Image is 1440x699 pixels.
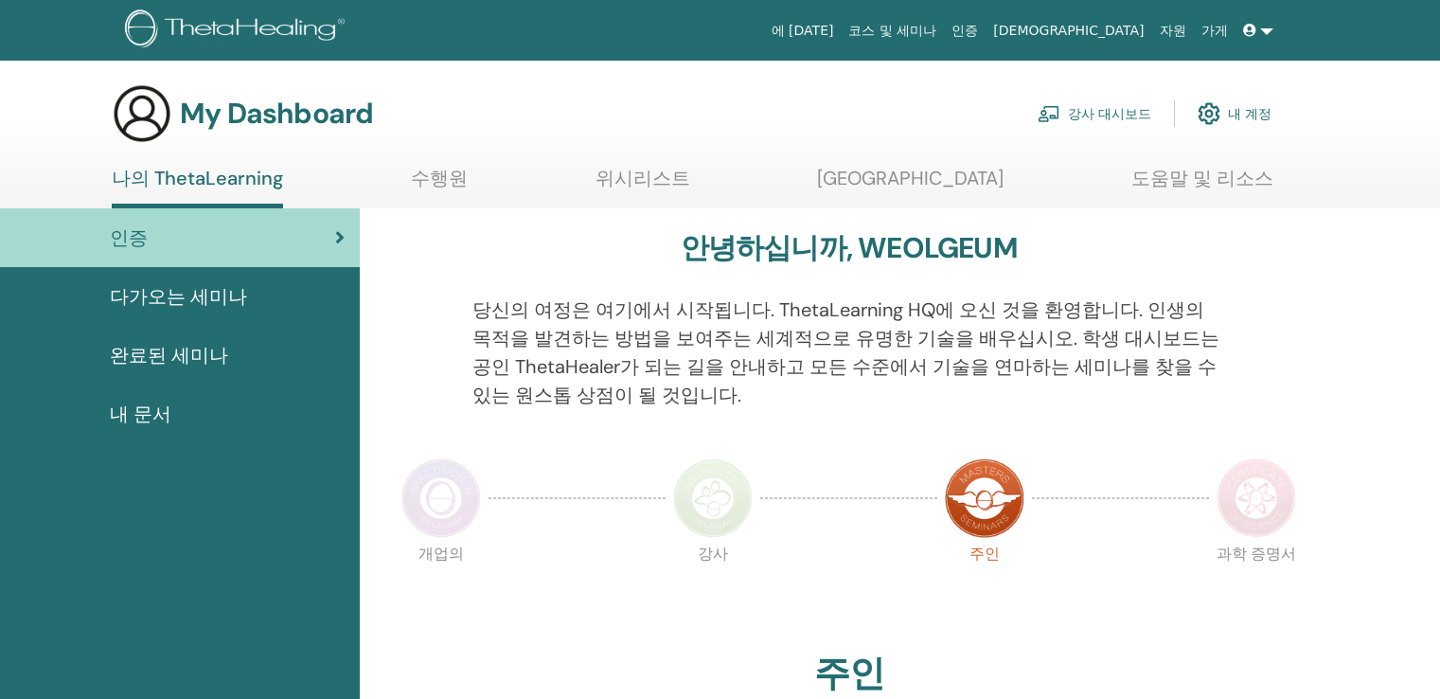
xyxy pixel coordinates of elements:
[673,458,753,538] img: Instructor
[180,97,373,131] h3: My Dashboard
[112,167,283,208] a: 나의 ThetaLearning
[596,167,690,204] a: 위시리스트
[110,400,171,428] span: 내 문서
[1217,547,1296,626] p: 과학 증명서
[1038,93,1151,134] a: 강사 대시보드
[944,13,986,48] a: 인증
[945,458,1024,538] img: Master
[1038,105,1060,122] img: chalkboard-teacher.svg
[817,167,1004,204] a: [GEOGRAPHIC_DATA]
[401,547,481,626] p: 개업의
[764,13,842,48] a: 에 [DATE]
[673,547,753,626] p: 강사
[1198,98,1220,130] img: cog.svg
[1194,13,1236,48] a: 가게
[125,9,351,52] img: logo.png
[1198,93,1271,134] a: 내 계정
[814,653,884,696] h2: 주인
[681,231,1018,265] h3: 안녕하십니까, WEOLGEUM
[1217,458,1296,538] img: Certificate of Science
[986,13,1151,48] a: [DEMOGRAPHIC_DATA]
[112,83,172,144] img: generic-user-icon.jpg
[472,296,1226,409] p: 당신의 여정은 여기에서 시작됩니다. ThetaLearning HQ에 오신 것을 환영합니다. 인생의 목적을 발견하는 방법을 보여주는 세계적으로 유명한 기술을 배우십시오. 학생 ...
[411,167,468,204] a: 수행원
[110,224,148,252] span: 인증
[401,458,481,538] img: Practitioner
[110,341,228,369] span: 완료된 세미나
[1131,167,1273,204] a: 도움말 및 리소스
[110,282,247,311] span: 다가오는 세미나
[841,13,944,48] a: 코스 및 세미나
[945,547,1024,626] p: 주인
[1152,13,1194,48] a: 자원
